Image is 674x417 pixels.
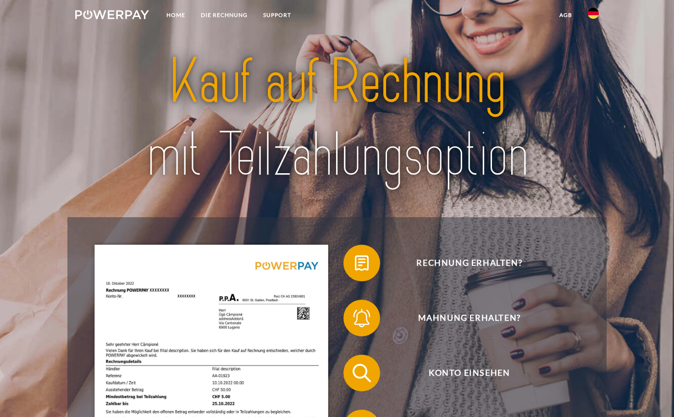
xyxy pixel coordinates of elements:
[552,7,580,23] a: agb
[350,362,373,384] img: qb_search.svg
[193,7,255,23] a: DIE RECHNUNG
[357,300,582,336] span: Mahnung erhalten?
[357,245,582,281] span: Rechnung erhalten?
[101,42,573,195] img: title-powerpay_de.svg
[75,10,149,19] img: logo-powerpay-white.svg
[159,7,193,23] a: Home
[343,300,582,336] button: Mahnung erhalten?
[637,380,667,410] iframe: Schaltfläche zum Öffnen des Messaging-Fensters
[350,307,373,329] img: qb_bell.svg
[350,252,373,274] img: qb_bill.svg
[357,355,582,391] span: Konto einsehen
[343,245,582,281] button: Rechnung erhalten?
[255,7,299,23] a: SUPPORT
[588,8,599,19] img: de
[343,355,582,391] button: Konto einsehen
